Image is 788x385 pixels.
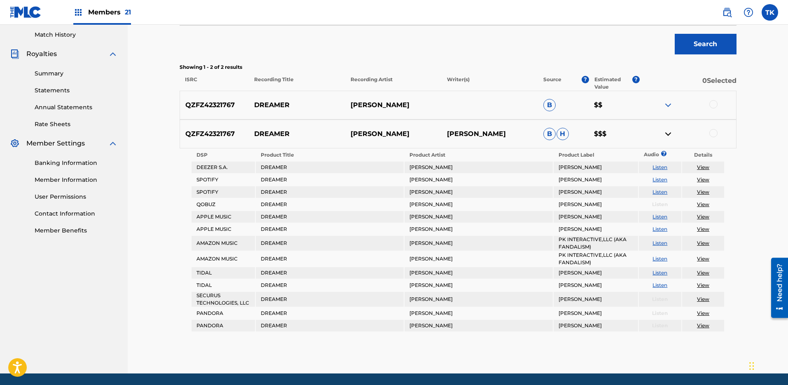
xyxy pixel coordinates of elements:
a: Listen [652,176,667,183]
p: Source [543,76,561,91]
a: View [697,201,709,207]
p: Audio [639,151,649,158]
span: 21 [125,8,131,16]
a: View [697,214,709,220]
a: View [697,176,709,183]
p: Writer(s) [442,76,538,91]
a: View [697,282,709,288]
span: B [543,99,556,111]
a: View [697,226,709,232]
td: TIDAL [192,279,255,291]
td: PANDORA [192,308,255,319]
a: View [697,164,709,170]
a: View [697,310,709,316]
td: TIDAL [192,267,255,279]
div: User Menu [762,4,778,21]
a: Listen [652,214,667,220]
p: DREAMER [249,100,345,110]
td: APPLE MUSIC [192,211,255,223]
td: [PERSON_NAME] [405,236,552,251]
td: [PERSON_NAME] [554,223,638,235]
span: ? [582,76,589,83]
td: [PERSON_NAME] [554,174,638,185]
td: DREAMER [256,186,404,198]
img: search [722,7,732,17]
th: Product Label [554,149,638,161]
span: H [557,128,569,140]
td: [PERSON_NAME] [405,162,552,173]
a: View [697,240,709,246]
a: View [697,296,709,302]
td: [PERSON_NAME] [405,174,552,185]
a: Listen [652,164,667,170]
td: [PERSON_NAME] [554,320,638,331]
td: [PERSON_NAME] [405,292,552,307]
iframe: Resource Center [765,255,788,321]
td: AMAZON MUSIC [192,251,255,266]
a: Banking Information [35,159,118,167]
td: DEEZER S.A. [192,162,255,173]
td: PK INTERACTIVE,LLC (AKA FANDALISM) [554,251,638,266]
img: expand [108,139,118,148]
img: MLC Logo [10,6,42,18]
a: Match History [35,31,118,39]
p: Estimated Value [594,76,632,91]
td: PK INTERACTIVE,LLC (AKA FANDALISM) [554,236,638,251]
a: Statements [35,86,118,95]
td: [PERSON_NAME] [554,267,638,279]
a: Public Search [719,4,735,21]
img: Member Settings [10,139,20,148]
p: QZFZ42321767 [180,100,249,110]
div: Drag [749,354,754,378]
td: QOBUZ [192,199,255,210]
td: SECURUS TECHNOLOGIES, LLC [192,292,255,307]
span: Member Settings [26,139,85,148]
td: DREAMER [256,267,404,279]
p: QZFZ42321767 [180,129,249,139]
a: Contact Information [35,209,118,218]
img: expand [108,49,118,59]
td: [PERSON_NAME] [405,308,552,319]
td: [PERSON_NAME] [554,199,638,210]
td: DREAMER [256,320,404,331]
img: expand [663,100,673,110]
td: [PERSON_NAME] [554,292,638,307]
td: [PERSON_NAME] [405,251,552,266]
th: Product Artist [405,149,552,161]
p: [PERSON_NAME] [442,129,538,139]
a: Listen [652,189,667,195]
td: PANDORA [192,320,255,331]
td: DREAMER [256,199,404,210]
td: [PERSON_NAME] [405,211,552,223]
th: Details [682,149,725,161]
a: Member Benefits [35,226,118,235]
td: DREAMER [256,279,404,291]
span: Royalties [26,49,57,59]
a: Listen [652,282,667,288]
td: DREAMER [256,174,404,185]
td: [PERSON_NAME] [554,279,638,291]
p: Showing 1 - 2 of 2 results [180,63,737,71]
a: Listen [652,270,667,276]
img: contract [663,129,673,139]
td: DREAMER [256,308,404,319]
span: ? [664,151,664,156]
p: $$$ [589,129,640,139]
td: AMAZON MUSIC [192,236,255,251]
td: [PERSON_NAME] [554,308,638,319]
p: Recording Title [248,76,345,91]
p: Recording Artist [345,76,442,91]
a: View [697,322,709,329]
td: [PERSON_NAME] [405,186,552,198]
span: ? [632,76,640,83]
div: Help [740,4,757,21]
a: Summary [35,69,118,78]
a: View [697,270,709,276]
td: DREAMER [256,162,404,173]
a: Listen [652,226,667,232]
td: [PERSON_NAME] [405,279,552,291]
td: APPLE MUSIC [192,223,255,235]
td: DREAMER [256,223,404,235]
